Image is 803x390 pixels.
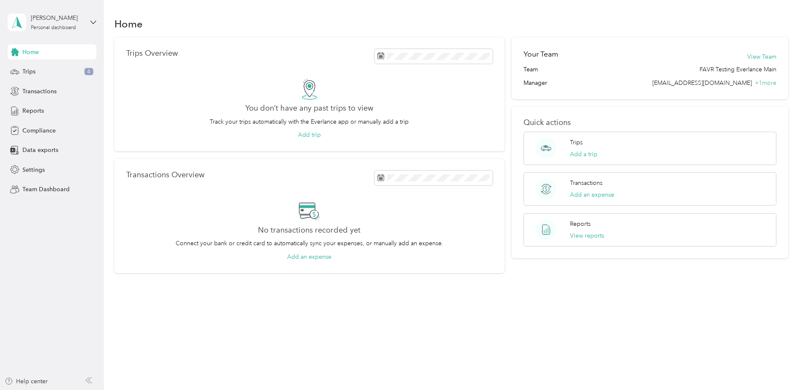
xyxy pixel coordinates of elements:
p: Trips [570,138,583,147]
p: Reports [570,219,591,228]
h1: Home [114,19,143,28]
h2: No transactions recorded yet [258,226,361,235]
iframe: Everlance-gr Chat Button Frame [756,343,803,390]
p: Connect your bank or credit card to automatically sync your expenses, or manually add an expense. [176,239,443,248]
p: Transactions Overview [126,171,204,179]
button: Add an expense [287,252,331,261]
p: Track your trips automatically with the Everlance app or manually add a trip [210,117,409,126]
div: [PERSON_NAME] [31,14,84,22]
span: Settings [22,165,45,174]
span: [EMAIL_ADDRESS][DOMAIN_NAME] [652,79,752,87]
button: View Team [747,52,776,61]
span: Team [524,65,538,74]
button: View reports [570,231,604,240]
span: Compliance [22,126,56,135]
div: Personal dashboard [31,25,76,30]
span: Data exports [22,146,58,154]
span: Manager [524,79,547,87]
button: Add an expense [570,190,614,199]
h2: Your Team [524,49,558,60]
button: Add a trip [570,150,597,159]
p: Quick actions [524,118,776,127]
span: + 1 more [755,79,776,87]
p: Transactions [570,179,602,187]
button: Help center [5,377,48,386]
span: Team Dashboard [22,185,70,194]
h2: You don’t have any past trips to view [245,104,373,113]
span: FAVR Testing Everlance Main [700,65,776,74]
button: Add trip [298,130,321,139]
